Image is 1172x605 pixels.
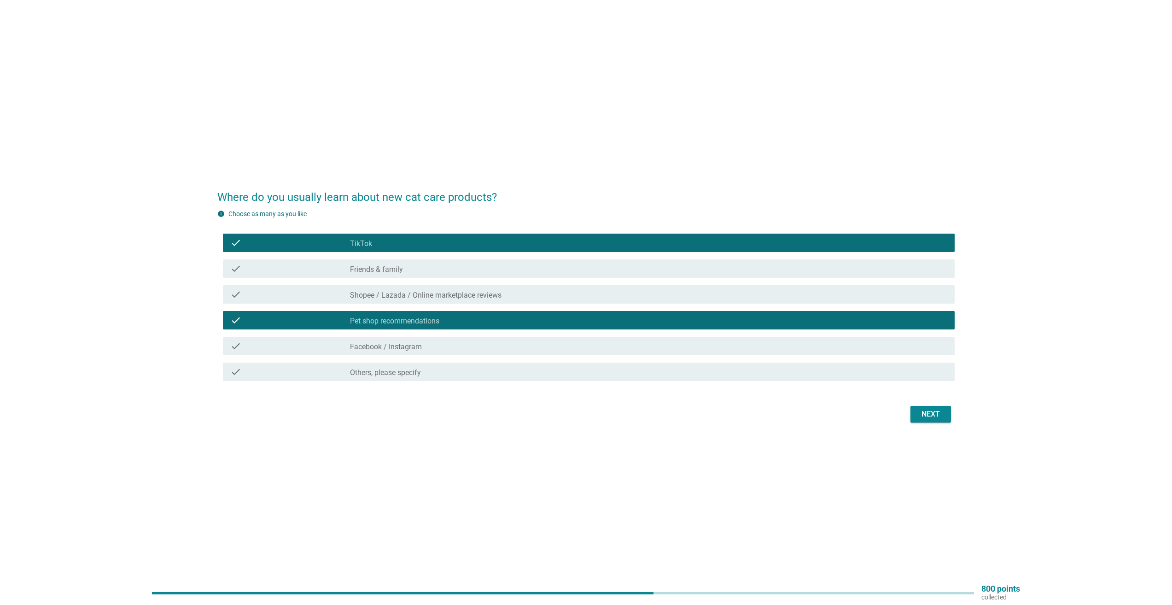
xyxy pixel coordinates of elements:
i: check [230,289,241,300]
label: TikTok [350,239,372,248]
label: Facebook / Instagram [350,342,422,352]
i: check [230,263,241,274]
i: check [230,341,241,352]
label: Others, please specify [350,368,421,377]
button: Next [910,406,951,423]
div: Next [918,409,944,420]
label: Friends & family [350,265,403,274]
i: check [230,366,241,377]
i: check [230,237,241,248]
i: check [230,315,241,326]
h2: Where do you usually learn about new cat care products? [217,180,955,206]
p: 800 points [981,585,1020,593]
label: Shopee / Lazada / Online marketplace reviews [350,291,501,300]
label: Choose as many as you like [228,210,307,217]
label: Pet shop recommendations [350,317,439,326]
p: collected [981,593,1020,601]
i: info [217,210,225,217]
